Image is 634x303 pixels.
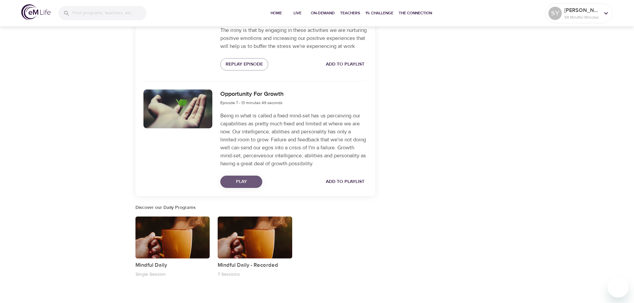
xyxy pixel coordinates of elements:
input: Find programs, teachers, etc... [73,6,146,20]
p: Single Session [135,271,166,277]
h6: Opportunity For Growth [220,89,284,99]
p: [PERSON_NAME][EMAIL_ADDRESS][PERSON_NAME][DOMAIN_NAME] [564,6,600,14]
span: Home [268,10,284,17]
span: Live [290,10,306,17]
span: Episode 7 - 13 minutes 49 seconds [220,100,283,105]
div: SY [548,7,562,20]
button: Replay Episode [220,58,268,71]
img: logo [21,4,51,20]
span: Add to Playlist [326,178,364,186]
p: Mindful Daily [135,261,210,269]
span: Teachers [340,10,360,17]
button: Play [220,176,262,188]
iframe: Button to launch messaging window [607,276,629,298]
span: Play [226,178,257,186]
span: On-Demand [311,10,335,17]
button: Add to Playlist [323,176,367,188]
p: 98 Mindful Minutes [564,14,600,20]
span: The Connection [399,10,432,17]
p: Being in what is called a fixed mind-set has us perceiving our capabilities as pretty much fixed ... [220,112,367,168]
button: Add to Playlist [323,58,367,71]
h6: Discover our Daily Programs [135,204,375,211]
span: Add to Playlist [326,60,364,69]
span: 1% Challenge [365,10,393,17]
p: 7 Sessions [218,271,240,277]
span: Replay Episode [226,60,263,69]
p: Mindful Daily - Recorded [218,261,292,269]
